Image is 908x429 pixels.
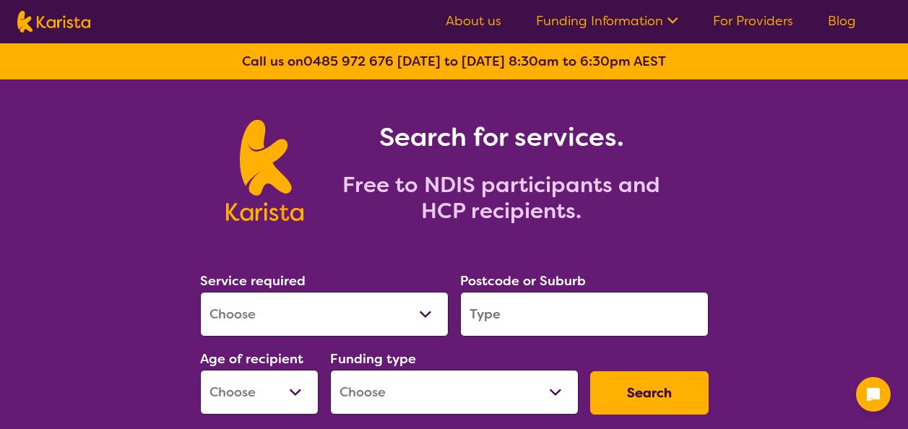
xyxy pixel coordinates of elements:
label: Age of recipient [200,350,303,368]
a: For Providers [713,12,793,30]
a: Funding Information [536,12,678,30]
button: Search [590,371,709,415]
a: 0485 972 676 [303,53,394,70]
label: Funding type [330,350,416,368]
label: Postcode or Suburb [460,272,586,290]
h2: Free to NDIS participants and HCP recipients. [321,172,682,224]
img: Karista logo [17,11,90,32]
input: Type [460,292,709,337]
b: Call us on [DATE] to [DATE] 8:30am to 6:30pm AEST [242,53,666,70]
h1: Search for services. [321,120,682,155]
img: Karista logo [226,120,303,221]
a: Blog [828,12,856,30]
label: Service required [200,272,306,290]
a: About us [446,12,501,30]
